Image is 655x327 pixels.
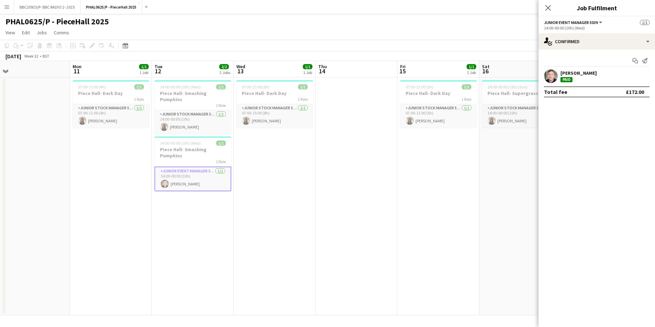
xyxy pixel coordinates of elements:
[5,29,15,36] span: View
[482,104,559,128] app-card-role: Junior Stock Manager 50391/114:00-00:00 (10h)[PERSON_NAME]
[73,63,82,70] span: Mon
[37,29,47,36] span: Jobs
[42,53,49,59] div: BST
[467,70,476,75] div: 1 Job
[236,90,313,96] h3: Piece Hall- Dark Day
[155,90,231,102] h3: Piece Hall- Smashing Pumpkins
[544,20,598,25] span: Junior Event Manager 5039
[73,80,149,128] app-job-card: 07:00-11:00 (4h)1/1Piece Hall- Dark Day1 RoleJunior Stock Manager 50391/107:00-11:00 (4h)[PERSON_...
[400,80,477,128] app-job-card: 07:00-12:00 (5h)1/1Piece Hall- Dark Day1 RoleJunior Stock Manager 50391/107:00-12:00 (5h)[PERSON_...
[54,29,69,36] span: Comms
[73,104,149,128] app-card-role: Junior Stock Manager 50391/107:00-11:00 (4h)[PERSON_NAME]
[23,53,40,59] span: Week 32
[487,84,528,89] span: 14:00-00:00 (10h) (Sun)
[216,141,226,146] span: 1/1
[399,67,406,75] span: 15
[303,64,312,69] span: 1/1
[81,0,142,14] button: PHAL0625/P - PieceHall 2025
[400,63,406,70] span: Fri
[400,90,477,96] h3: Piece Hall- Dark Day
[482,90,559,96] h3: Piece Hall- Supergrass
[544,88,567,95] div: Total fee
[560,70,597,76] div: [PERSON_NAME]
[51,28,72,37] a: Comms
[318,63,327,70] span: Thu
[155,167,231,191] app-card-role: Junior Event Manager 50391/114:00-00:00 (10h)[PERSON_NAME]
[155,136,231,191] app-job-card: 14:00-00:00 (10h) (Wed)1/1Piece Hall- Smashing Pumpkins1 RoleJunior Event Manager 50391/114:00-00...
[78,84,106,89] span: 07:00-11:00 (4h)
[160,84,201,89] span: 14:00-00:00 (10h) (Wed)
[298,97,308,102] span: 1 Role
[400,104,477,128] app-card-role: Junior Stock Manager 50391/107:00-12:00 (5h)[PERSON_NAME]
[235,67,245,75] span: 13
[236,80,313,128] app-job-card: 07:00-15:00 (8h)1/1Piece Hall- Dark Day1 RoleJunior Stock Manager 50391/107:00-15:00 (8h)[PERSON_...
[155,80,231,134] app-job-card: 14:00-00:00 (10h) (Wed)1/1Piece Hall- Smashing Pumpkins1 RoleJunior Stock Manager 50391/114:00-00...
[544,20,603,25] button: Junior Event Manager 5039
[482,63,490,70] span: Sat
[298,84,308,89] span: 1/1
[242,84,270,89] span: 07:00-15:00 (8h)
[406,84,433,89] span: 07:00-12:00 (5h)
[220,70,230,75] div: 2 Jobs
[160,141,201,146] span: 14:00-00:00 (10h) (Wed)
[461,97,471,102] span: 1 Role
[72,67,82,75] span: 11
[462,84,471,89] span: 1/1
[34,28,50,37] a: Jobs
[236,63,245,70] span: Wed
[3,28,18,37] a: View
[317,67,327,75] span: 14
[216,84,226,89] span: 1/1
[155,110,231,134] app-card-role: Junior Stock Manager 50391/114:00-00:00 (10h)[PERSON_NAME]
[560,77,572,82] div: Paid
[236,104,313,128] app-card-role: Junior Stock Manager 50391/107:00-15:00 (8h)[PERSON_NAME]
[73,90,149,96] h3: Piece Hall- Dark Day
[155,63,162,70] span: Tue
[19,28,33,37] a: Edit
[155,146,231,159] h3: Piece Hall- Smashing Pumpkins
[22,29,30,36] span: Edit
[482,80,559,128] app-job-card: 14:00-00:00 (10h) (Sun)1/1Piece Hall- Supergrass1 RoleJunior Stock Manager 50391/114:00-00:00 (10...
[134,84,144,89] span: 1/1
[467,64,476,69] span: 1/1
[626,88,644,95] div: £172.00
[139,64,149,69] span: 1/1
[5,53,21,60] div: [DATE]
[219,64,229,69] span: 2/2
[303,70,312,75] div: 1 Job
[134,97,144,102] span: 1 Role
[481,67,490,75] span: 16
[640,20,650,25] span: 1/1
[5,16,109,27] h1: PHAL0625/P - PieceHall 2025
[139,70,148,75] div: 1 Job
[14,0,81,14] button: BBC20925/P- BBC RADIO 2- 2025
[216,103,226,108] span: 1 Role
[539,33,655,50] div: Confirmed
[153,67,162,75] span: 12
[216,159,226,164] span: 1 Role
[539,3,655,12] h3: Job Fulfilment
[544,25,650,31] div: 14:00-00:00 (10h) (Wed)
